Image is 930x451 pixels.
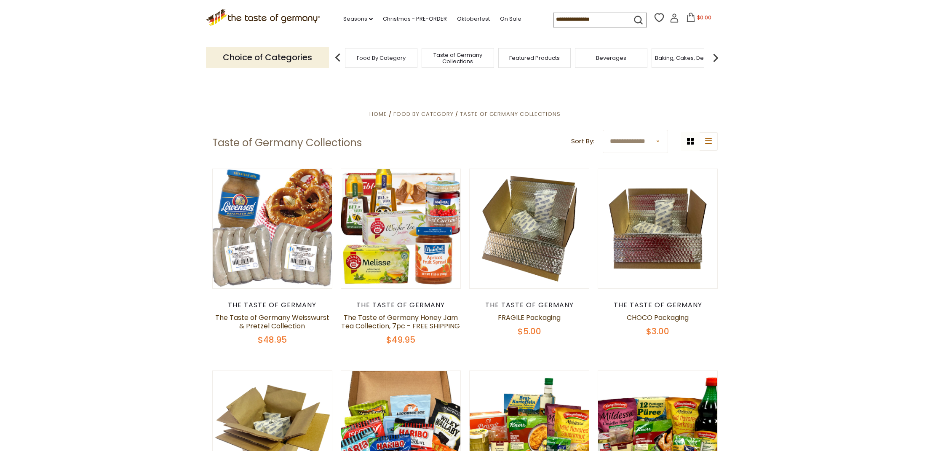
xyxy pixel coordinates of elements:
a: Beverages [596,55,626,61]
a: Food By Category [357,55,406,61]
div: The Taste of Germany [469,301,589,309]
img: The Taste of Germany Weisswurst & Pretzel Collection [213,169,332,288]
a: Featured Products [509,55,560,61]
a: Home [369,110,387,118]
a: Oktoberfest [457,14,490,24]
span: $3.00 [646,325,669,337]
a: On Sale [500,14,521,24]
img: CHOCO Packaging [598,169,717,288]
span: $0.00 [697,14,711,21]
a: Taste of Germany Collections [424,52,492,64]
a: Baking, Cakes, Desserts [655,55,720,61]
img: The Taste of Germany Honey Jam Tea Collection, 7pc - FREE SHIPPING [341,169,460,288]
span: $5.00 [518,325,541,337]
h1: Taste of Germany Collections [212,137,362,149]
a: CHOCO Packaging [627,313,689,322]
img: previous arrow [329,49,346,66]
a: FRAGILE Packaging [498,313,561,322]
div: The Taste of Germany [598,301,718,309]
div: The Taste of Germany [341,301,461,309]
span: $49.95 [386,334,415,346]
a: Food By Category [393,110,454,118]
label: Sort By: [571,136,594,147]
a: Christmas - PRE-ORDER [383,14,447,24]
div: The Taste of Germany [212,301,332,309]
p: Choice of Categories [206,47,329,68]
img: FRAGILE Packaging [470,169,589,288]
a: The Taste of Germany Honey Jam Tea Collection, 7pc - FREE SHIPPING [341,313,460,331]
a: Seasons [343,14,373,24]
span: $48.95 [258,334,287,346]
a: Taste of Germany Collections [460,110,561,118]
button: $0.00 [681,13,716,25]
a: The Taste of Germany Weisswurst & Pretzel Collection [215,313,329,331]
img: next arrow [707,49,724,66]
